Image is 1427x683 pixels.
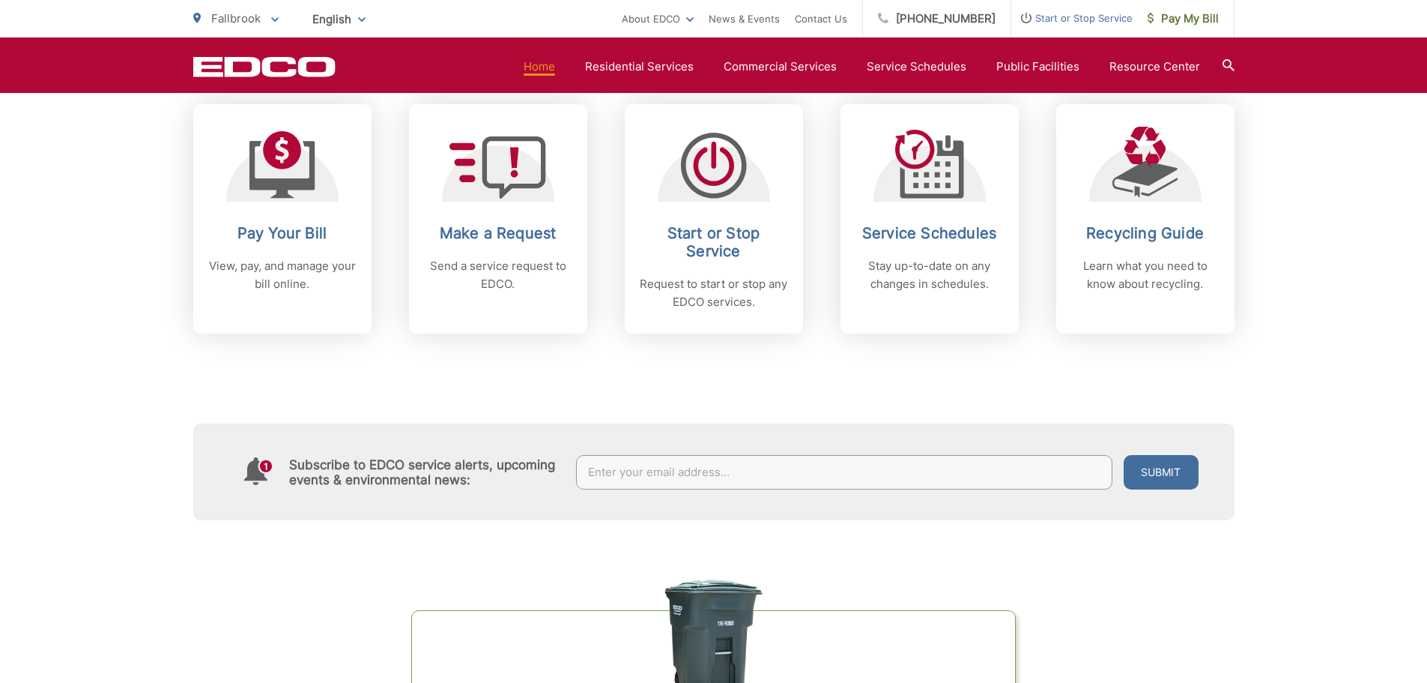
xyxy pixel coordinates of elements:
a: EDCD logo. Return to the homepage. [193,56,336,77]
a: Commercial Services [724,58,837,76]
input: Enter your email address... [576,455,1112,490]
a: Make a Request Send a service request to EDCO. [409,104,587,334]
h2: Start or Stop Service [640,224,788,260]
span: Pay My Bill [1148,10,1219,28]
h2: Make a Request [424,224,572,242]
p: Stay up-to-date on any changes in schedules. [855,257,1004,293]
a: Residential Services [585,58,694,76]
a: Recycling Guide Learn what you need to know about recycling. [1056,104,1234,334]
a: Contact Us [795,10,847,28]
h4: Subscribe to EDCO service alerts, upcoming events & environmental news: [289,457,562,487]
span: English [301,6,377,32]
p: Request to start or stop any EDCO services. [640,275,788,311]
a: About EDCO [622,10,694,28]
h2: Pay Your Bill [208,224,357,242]
a: Home [524,58,555,76]
a: Service Schedules Stay up-to-date on any changes in schedules. [840,104,1019,334]
h2: Recycling Guide [1071,224,1220,242]
a: Service Schedules [867,58,966,76]
h2: Service Schedules [855,224,1004,242]
a: Pay Your Bill View, pay, and manage your bill online. [193,104,372,334]
button: Submit [1124,455,1199,490]
p: View, pay, and manage your bill online. [208,257,357,293]
span: Fallbrook [211,11,261,25]
p: Learn what you need to know about recycling. [1071,257,1220,293]
p: Send a service request to EDCO. [424,257,572,293]
a: Public Facilities [996,58,1079,76]
a: Resource Center [1109,58,1200,76]
a: News & Events [709,10,780,28]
